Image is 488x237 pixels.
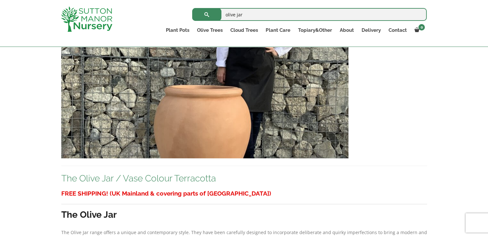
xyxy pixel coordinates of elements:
a: Plant Pots [162,26,193,35]
img: The Olive Jar / Vase Colour Terracotta - IMG 8224 [61,20,348,158]
a: The Olive Jar / Vase Colour Terracotta [61,86,348,92]
h3: FREE SHIPPING! (UK Mainland & covering parts of [GEOGRAPHIC_DATA]) [61,188,427,199]
span: 0 [418,24,425,31]
a: Plant Care [262,26,294,35]
a: The Olive Jar / Vase Colour Terracotta [61,173,216,184]
a: 0 [410,26,427,35]
input: Search... [192,8,427,21]
img: logo [61,6,112,32]
a: Delivery [357,26,384,35]
a: Topiary&Other [294,26,336,35]
a: Olive Trees [193,26,227,35]
a: Cloud Trees [227,26,262,35]
a: About [336,26,357,35]
strong: The Olive Jar [61,209,117,220]
a: Contact [384,26,410,35]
